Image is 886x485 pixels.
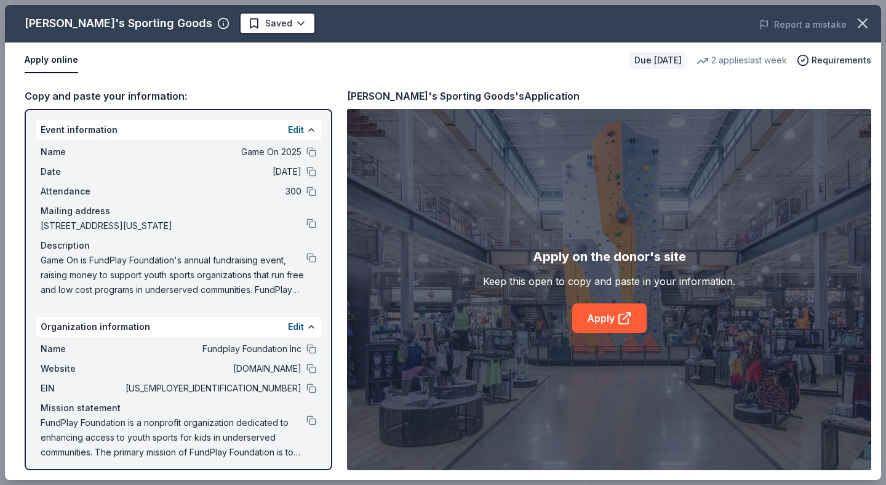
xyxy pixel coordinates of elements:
[41,164,123,179] span: Date
[41,361,123,376] span: Website
[41,381,123,396] span: EIN
[41,253,306,297] span: Game On is FundPlay Foundation's annual fundraising event, raising money to support youth sports ...
[288,319,304,334] button: Edit
[696,53,787,68] div: 2 applies last week
[123,361,301,376] span: [DOMAIN_NAME]
[239,12,316,34] button: Saved
[25,14,212,33] div: [PERSON_NAME]'s Sporting Goods
[572,303,647,333] a: Apply
[41,184,123,199] span: Attendance
[629,52,687,69] div: Due [DATE]
[41,342,123,356] span: Name
[123,145,301,159] span: Game On 2025
[25,88,332,104] div: Copy and paste your information:
[123,184,301,199] span: 300
[41,415,306,460] span: FundPlay Foundation is a nonprofit organization dedicated to enhancing access to youth sports for...
[759,17,847,32] button: Report a mistake
[36,120,321,140] div: Event information
[347,88,580,104] div: [PERSON_NAME]'s Sporting Goods's Application
[288,122,304,137] button: Edit
[41,218,306,233] span: [STREET_ADDRESS][US_STATE]
[123,164,301,179] span: [DATE]
[41,238,316,253] div: Description
[812,53,871,68] span: Requirements
[41,401,316,415] div: Mission statement
[533,247,686,267] div: Apply on the donor's site
[41,145,123,159] span: Name
[265,16,292,31] span: Saved
[123,381,301,396] span: [US_EMPLOYER_IDENTIFICATION_NUMBER]
[25,47,78,73] button: Apply online
[41,204,316,218] div: Mailing address
[123,342,301,356] span: Fundplay Foundation Inc
[483,274,735,289] div: Keep this open to copy and paste in your information.
[36,317,321,337] div: Organization information
[797,53,871,68] button: Requirements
